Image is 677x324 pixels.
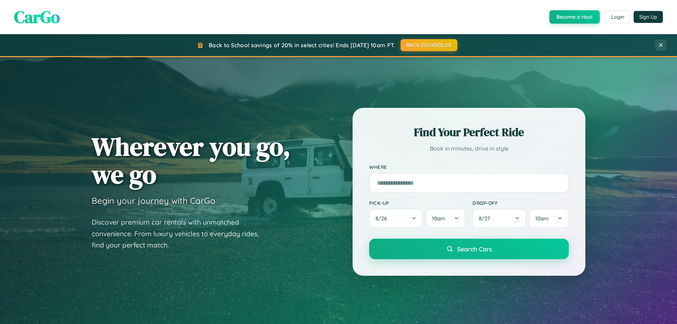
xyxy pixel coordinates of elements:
button: 8/27 [472,209,526,228]
button: 8/26 [369,209,423,228]
p: Discover premium car rentals with unmatched convenience. From luxury vehicles to everyday rides, ... [92,216,268,251]
button: BACK2SCHOOL20 [401,39,457,51]
span: 10am [432,215,445,222]
button: Become a Host [549,10,600,24]
p: Book in minutes, drive in style [369,143,569,154]
span: 8 / 27 [479,215,494,222]
span: CarGo [14,5,60,29]
span: 8 / 26 [376,215,390,222]
button: Login [605,11,630,23]
label: Pick-up [369,200,465,206]
span: Back to School savings of 20% in select cities! Ends [DATE] 10am PT. [209,42,395,49]
button: 10am [529,209,569,228]
h2: Find Your Perfect Ride [369,124,569,140]
span: Search Cars [457,245,492,253]
span: 10am [535,215,549,222]
button: 10am [426,209,465,228]
label: Drop-off [472,200,569,206]
h3: Begin your journey with CarGo [92,195,215,206]
label: Where [369,164,569,170]
button: Search Cars [369,239,569,259]
h1: Wherever you go, we go [92,133,291,188]
button: Sign Up [634,11,663,23]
